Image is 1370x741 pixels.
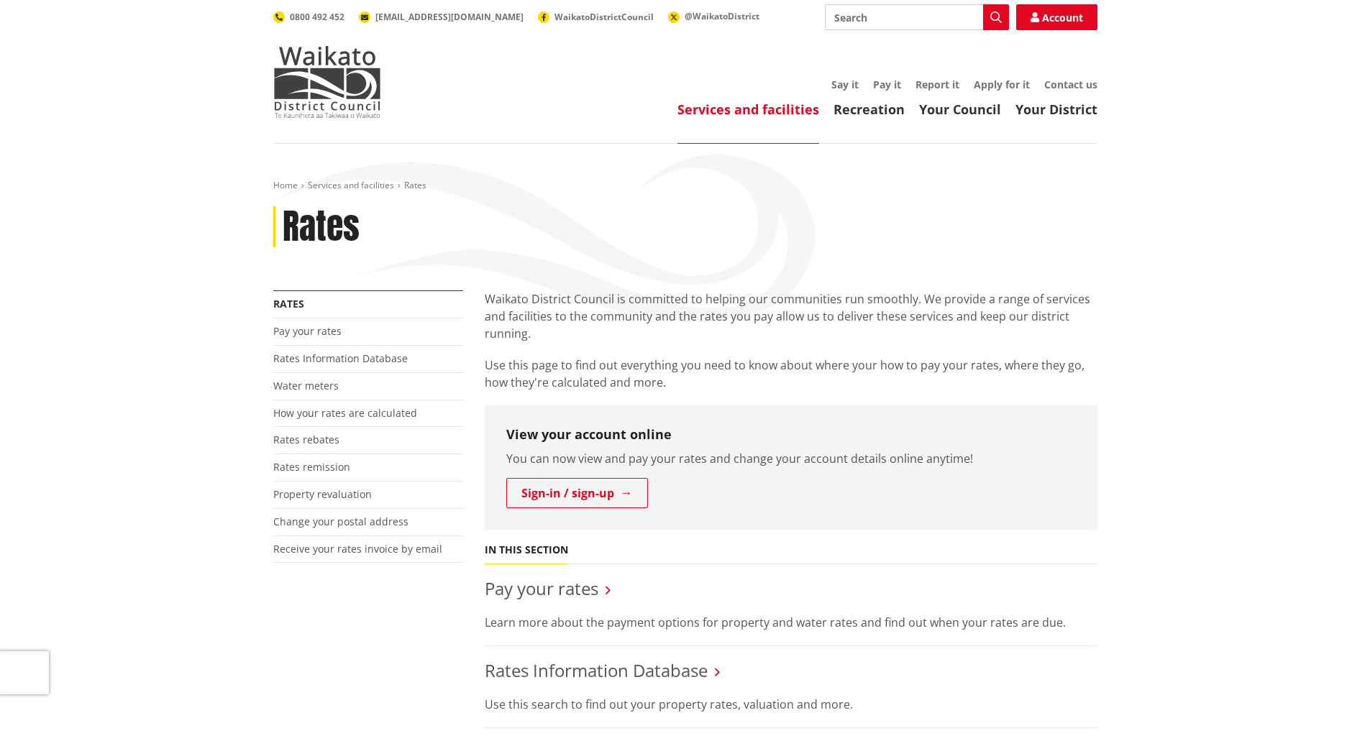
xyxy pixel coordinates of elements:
a: Services and facilities [677,101,819,118]
p: Learn more about the payment options for property and water rates and find out when your rates ar... [485,614,1097,631]
a: Home [273,179,298,191]
nav: breadcrumb [273,180,1097,192]
a: Receive your rates invoice by email [273,542,442,556]
a: Property revaluation [273,487,372,501]
span: WaikatoDistrictCouncil [554,11,654,23]
a: Your Council [919,101,1001,118]
a: Sign-in / sign-up [506,478,648,508]
a: Change your postal address [273,515,408,528]
a: Account [1016,4,1097,30]
a: Rates Information Database [273,351,408,365]
a: Pay it [873,78,901,91]
a: Pay your rates [273,324,342,338]
a: Your District [1015,101,1097,118]
a: [EMAIL_ADDRESS][DOMAIN_NAME] [359,11,524,23]
a: Rates [273,297,304,310]
a: How your rates are calculated [273,406,417,420]
a: Recreation [834,101,905,118]
p: Use this search to find out your property rates, valuation and more. [485,696,1097,713]
p: Waikato District Council is committed to helping our communities run smoothly. We provide a range... [485,290,1097,342]
a: @WaikatoDistrict [668,10,759,22]
p: You can now view and pay your rates and change your account details online anytime! [506,450,1076,467]
a: Apply for it [974,78,1030,91]
span: @WaikatoDistrict [685,10,759,22]
a: Say it [831,78,859,91]
span: [EMAIL_ADDRESS][DOMAIN_NAME] [375,11,524,23]
img: Waikato District Council - Te Kaunihera aa Takiwaa o Waikato [273,46,381,118]
a: Pay your rates [485,576,598,600]
p: Use this page to find out everything you need to know about where your how to pay your rates, whe... [485,356,1097,391]
a: Rates Information Database [485,658,708,682]
h5: In this section [485,544,568,556]
span: Rates [404,179,426,191]
a: WaikatoDistrictCouncil [538,11,654,23]
a: Contact us [1044,78,1097,91]
span: 0800 492 452 [290,11,344,23]
a: Rates remission [273,460,350,474]
input: Search input [825,4,1009,30]
a: Report it [915,78,959,91]
a: Water meters [273,379,339,392]
h3: View your account online [506,427,1076,443]
a: 0800 492 452 [273,11,344,23]
a: Rates rebates [273,433,339,446]
a: Services and facilities [308,179,394,191]
h1: Rates [283,206,360,248]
